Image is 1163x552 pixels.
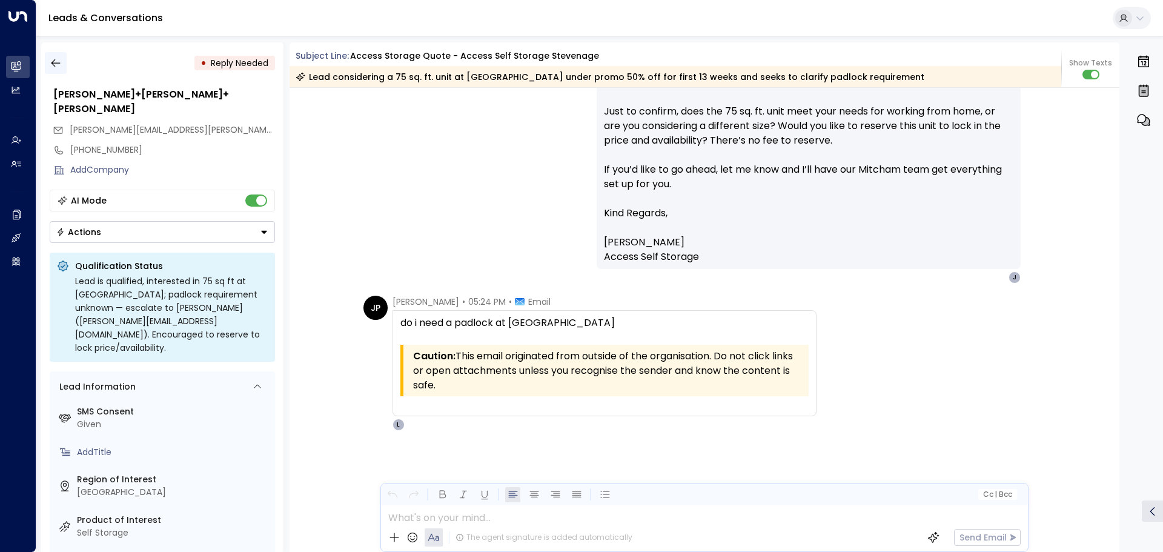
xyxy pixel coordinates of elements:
div: do i need a padlock at [GEOGRAPHIC_DATA] [400,316,809,330]
p: Hi [PERSON_NAME], Thanks for your interest in our 75 sq. ft. unit at Access Self Storage Mitcham.... [604,17,1013,206]
div: JP [363,296,388,320]
span: [PERSON_NAME][EMAIL_ADDRESS][PERSON_NAME][PERSON_NAME][DOMAIN_NAME] [70,124,409,136]
span: Kind Regards, [604,206,668,221]
span: • [509,296,512,308]
div: Actions [56,227,101,238]
div: This email originated from outside of the organisation. Do not click links or open attachments un... [413,349,805,393]
span: Subject Line: [296,50,349,62]
span: Caution: [413,349,456,364]
div: L [393,419,405,431]
label: Product of Interest [77,514,270,527]
span: [PERSON_NAME] [604,235,684,250]
div: Lead considering a 75 sq. ft. unit at [GEOGRAPHIC_DATA] under promo 50% off for first 13 weeks an... [296,71,924,83]
div: AddCompany [70,164,275,176]
label: SMS Consent [77,405,270,418]
div: Access Storage Quote - Access Self Storage Stevenage [350,50,599,62]
div: AI Mode [71,195,107,207]
div: [PERSON_NAME]+[PERSON_NAME]+[PERSON_NAME] [53,87,275,116]
div: Self Storage [77,527,270,539]
span: 05:24 PM [468,296,506,308]
p: Qualification Status [75,260,268,272]
span: Cc Bcc [982,490,1012,499]
span: | [995,490,997,499]
button: Undo [385,487,400,502]
div: The agent signature is added automatically [456,532,632,543]
div: [PHONE_NUMBER] [70,144,275,156]
button: Redo [406,487,421,502]
span: [PERSON_NAME] [393,296,459,308]
label: Region of Interest [77,473,270,486]
div: [GEOGRAPHIC_DATA] [77,486,270,499]
span: john.pannell+mitcham@gmail.com [70,124,275,136]
div: Given [77,418,270,431]
button: Cc|Bcc [978,489,1016,500]
span: Email [528,296,551,308]
button: Actions [50,221,275,243]
span: Show Texts [1069,58,1112,68]
a: Leads & Conversations [48,11,163,25]
span: Reply Needed [211,57,268,69]
div: AddTitle [77,446,270,459]
div: • [200,52,207,74]
span: Access Self Storage [604,250,699,264]
div: J [1009,271,1021,284]
div: Button group with a nested menu [50,221,275,243]
span: • [462,296,465,308]
div: Lead is qualified, interested in 75 sq ft at [GEOGRAPHIC_DATA]; padlock requirement unknown — esc... [75,274,268,354]
div: Lead Information [55,381,136,393]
